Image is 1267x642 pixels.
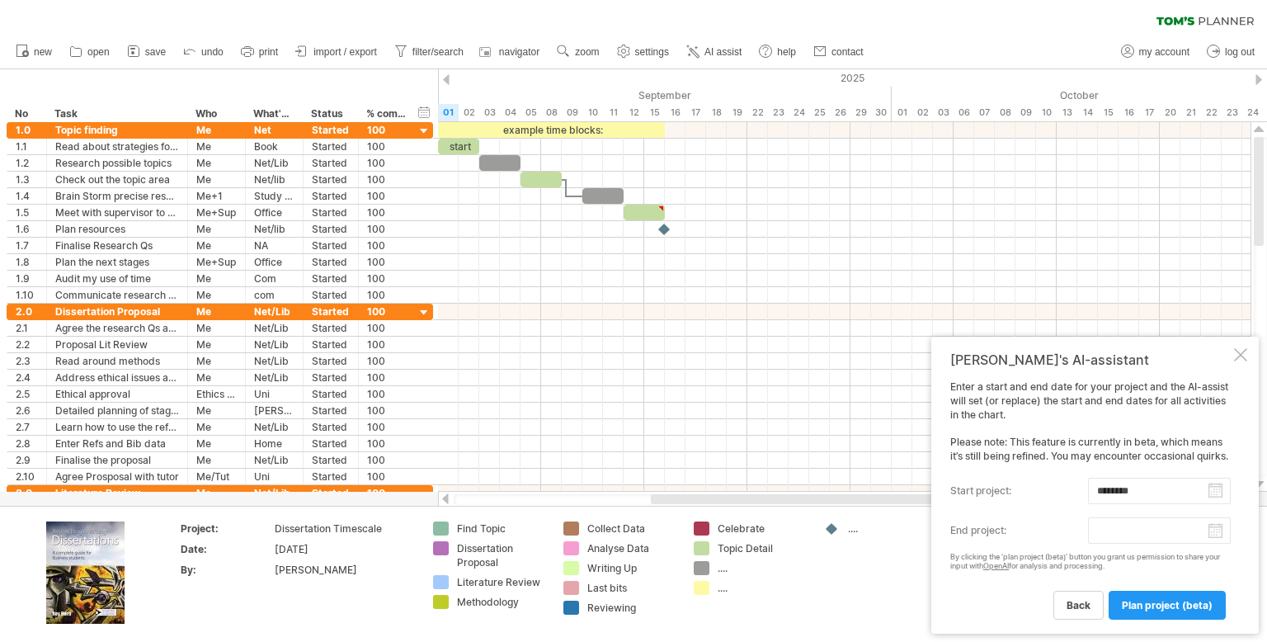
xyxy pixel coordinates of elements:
[254,337,294,352] div: Net/Lib
[196,436,237,451] div: Me
[312,452,350,468] div: Started
[367,469,407,484] div: 100
[587,601,677,615] div: Reviewing
[848,522,938,536] div: ....
[777,46,796,58] span: help
[201,46,224,58] span: undo
[55,337,179,352] div: Proposal Lit Review
[367,370,407,385] div: 100
[809,41,869,63] a: contact
[950,478,1088,504] label: start project:
[16,452,38,468] div: 2.9
[312,188,350,204] div: Started
[312,221,350,237] div: Started
[16,188,38,204] div: 1.4
[16,221,38,237] div: 1.6
[727,104,747,121] div: Friday, 19 September 2025
[16,122,38,138] div: 1.0
[196,271,237,286] div: Me
[912,104,933,121] div: Thursday, 2 October 2025
[312,337,350,352] div: Started
[312,386,350,402] div: Started
[312,403,350,418] div: Started
[1180,104,1201,121] div: Tuesday, 21 October 2025
[312,122,350,138] div: Started
[55,238,179,253] div: Finalise Research Qs
[718,581,808,595] div: ....
[459,104,479,121] div: Tuesday, 2 September 2025
[1067,599,1090,611] span: back
[55,139,179,154] div: Read about strategies for finding a topic
[954,104,974,121] div: Monday, 6 October 2025
[55,419,179,435] div: Learn how to use the referencing in Word
[831,46,864,58] span: contact
[55,386,179,402] div: Ethical approval
[1036,104,1057,121] div: Friday, 10 October 2025
[55,436,179,451] div: Enter Refs and Bib data
[291,41,382,63] a: import / export
[1119,104,1139,121] div: Thursday, 16 October 2025
[367,419,407,435] div: 100
[16,172,38,187] div: 1.3
[55,254,179,270] div: Plan the next stages
[16,254,38,270] div: 1.8
[1201,104,1222,121] div: Wednesday, 22 October 2025
[367,485,407,501] div: 100
[16,370,38,385] div: 2.4
[55,221,179,237] div: Plan resources
[479,104,500,121] div: Wednesday, 3 September 2025
[665,104,685,121] div: Tuesday, 16 September 2025
[438,87,892,104] div: September 2025
[196,139,237,154] div: Me
[196,122,237,138] div: Me
[254,304,294,319] div: Net/Lib
[1015,104,1036,121] div: Thursday, 9 October 2025
[635,46,669,58] span: settings
[624,104,644,121] div: Friday, 12 September 2025
[196,469,237,484] div: Me/Tut
[312,304,350,319] div: Started
[46,522,125,624] img: ae64b563-e3e0-416d-90a8-e32b171956a1.jpg
[12,41,57,63] a: new
[55,304,179,319] div: Dissertation Proposal
[196,172,237,187] div: Me
[55,172,179,187] div: Check out the topic area
[196,155,237,171] div: Me
[367,221,407,237] div: 100
[311,106,349,122] div: Status
[16,287,38,303] div: 1.10
[313,46,377,58] span: import / export
[196,320,237,336] div: Me
[830,104,850,121] div: Friday, 26 September 2025
[1225,46,1255,58] span: log out
[367,122,407,138] div: 100
[181,522,271,536] div: Project:
[457,522,547,536] div: Find Topic
[55,320,179,336] div: Agree the research Qs and scope
[718,561,808,575] div: ....
[1077,104,1098,121] div: Tuesday, 14 October 2025
[1139,104,1160,121] div: Friday, 17 October 2025
[275,563,413,577] div: [PERSON_NAME]
[196,452,237,468] div: Me
[438,104,459,121] div: Monday, 1 September 2025
[587,561,677,575] div: Writing Up
[254,254,294,270] div: Office
[1117,41,1194,63] a: my account
[755,41,801,63] a: help
[254,139,294,154] div: Book
[195,106,236,122] div: Who
[983,561,1009,570] a: OpenAI
[55,353,179,369] div: Read around methods
[995,104,1015,121] div: Wednesday, 8 October 2025
[196,403,237,418] div: Me
[181,563,271,577] div: By:
[196,485,237,501] div: Me
[871,104,892,121] div: Tuesday, 30 September 2025
[950,352,1231,368] div: [PERSON_NAME]'s AI-assistant
[179,41,228,63] a: undo
[312,370,350,385] div: Started
[367,139,407,154] div: 100
[196,287,237,303] div: Me
[312,139,350,154] div: Started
